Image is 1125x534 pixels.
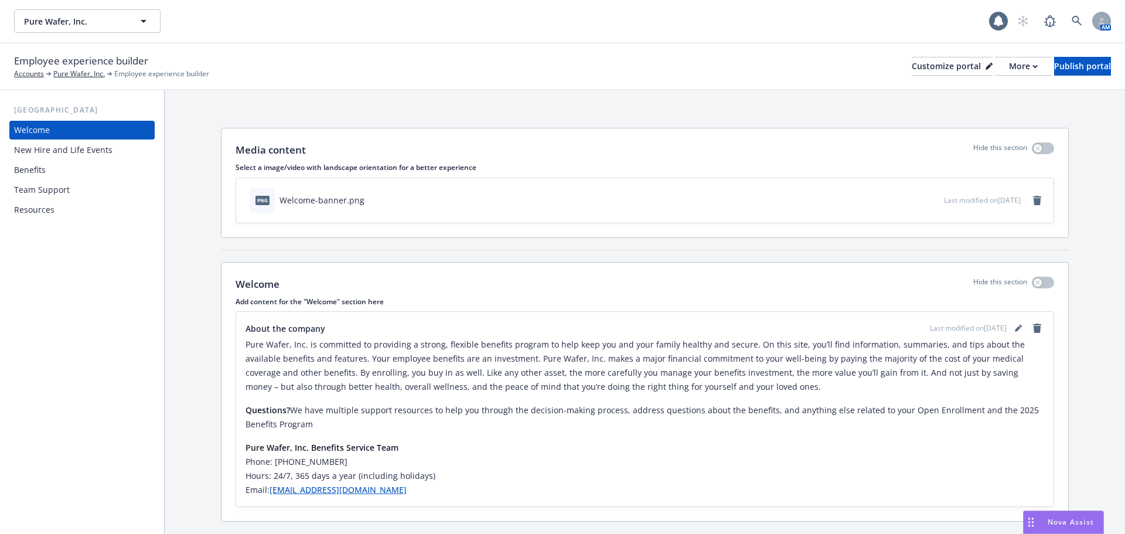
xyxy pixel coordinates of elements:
span: png [255,196,270,205]
div: New Hire and Life Events [14,141,112,159]
button: Pure Wafer, Inc. [14,9,161,33]
h6: Hours: 24/7, 365 days a year (including holidays)​ [246,469,1044,483]
button: Publish portal [1054,57,1111,76]
span: Pure Wafer, Inc. [24,15,125,28]
a: editPencil [1011,321,1025,335]
a: Accounts [14,69,44,79]
span: Employee experience builder [114,69,209,79]
h6: Email: [246,483,1044,497]
div: Benefits [14,161,46,179]
a: Resources [9,200,155,219]
button: Customize portal [912,57,993,76]
button: More [995,57,1052,76]
h6: Phone: [PHONE_NUMBER] [246,455,1044,469]
a: Start snowing [1011,9,1035,33]
span: Last modified on [DATE] [930,323,1007,334]
a: remove [1030,321,1044,335]
p: We have multiple support resources to help you through the decision-making process, address quest... [246,403,1044,431]
div: Resources [14,200,54,219]
span: Nova Assist [1048,517,1094,527]
div: Customize portal [912,57,993,75]
p: Pure Wafer, Inc. is committed to providing a strong, flexible benefits program to help keep you a... [246,338,1044,394]
a: [EMAIL_ADDRESS][DOMAIN_NAME] [270,484,407,495]
a: Pure Wafer, Inc. [53,69,105,79]
div: More [1009,57,1038,75]
button: preview file [929,194,939,206]
strong: Questions? [246,404,290,416]
a: Team Support [9,181,155,199]
a: Benefits [9,161,155,179]
button: Nova Assist [1023,511,1104,534]
div: Welcome-banner.png [279,194,364,206]
div: Welcome [14,121,50,140]
p: Media content [236,142,306,158]
span: About the company [246,322,325,335]
a: Welcome [9,121,155,140]
a: Report a Bug [1038,9,1062,33]
p: Select a image/video with landscape orientation for a better experience [236,162,1054,172]
div: [GEOGRAPHIC_DATA] [9,104,155,116]
div: Publish portal [1054,57,1111,75]
a: remove [1030,193,1044,208]
span: Last modified on [DATE] [944,195,1021,205]
div: Drag to move [1024,511,1038,533]
div: Team Support [14,181,70,199]
strong: Pure Wafer, Inc. Benefits Service Team [246,442,398,453]
p: Hide this section [973,142,1027,158]
a: New Hire and Life Events [9,141,155,159]
a: Search [1065,9,1089,33]
p: Welcome [236,277,279,292]
button: download file [910,194,919,206]
span: Employee experience builder [14,53,148,69]
p: Hide this section [973,277,1027,292]
p: Add content for the "Welcome" section here [236,297,1054,307]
